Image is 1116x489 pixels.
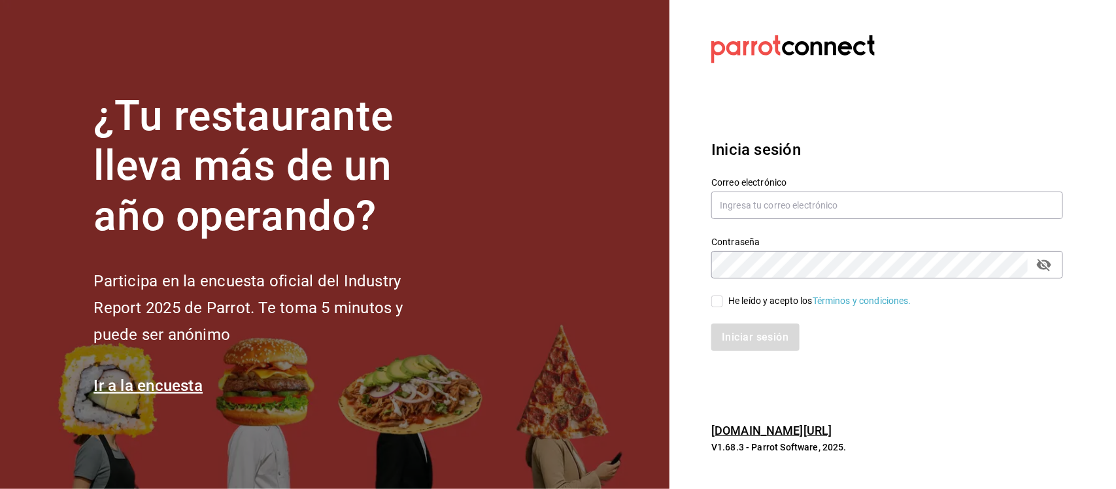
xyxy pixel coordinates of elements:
input: Ingresa tu correo electrónico [711,192,1063,219]
a: [DOMAIN_NAME][URL] [711,424,832,437]
h2: Participa en la encuesta oficial del Industry Report 2025 de Parrot. Te toma 5 minutos y puede se... [93,268,447,348]
p: V1.68.3 - Parrot Software, 2025. [711,441,1063,454]
label: Correo electrónico [711,178,1063,187]
h3: Inicia sesión [711,138,1063,161]
button: passwordField [1033,254,1055,276]
a: Términos y condiciones. [813,295,911,306]
label: Contraseña [711,237,1063,246]
a: Ir a la encuesta [93,377,203,395]
h1: ¿Tu restaurante lleva más de un año operando? [93,92,447,242]
div: He leído y acepto los [728,294,911,308]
